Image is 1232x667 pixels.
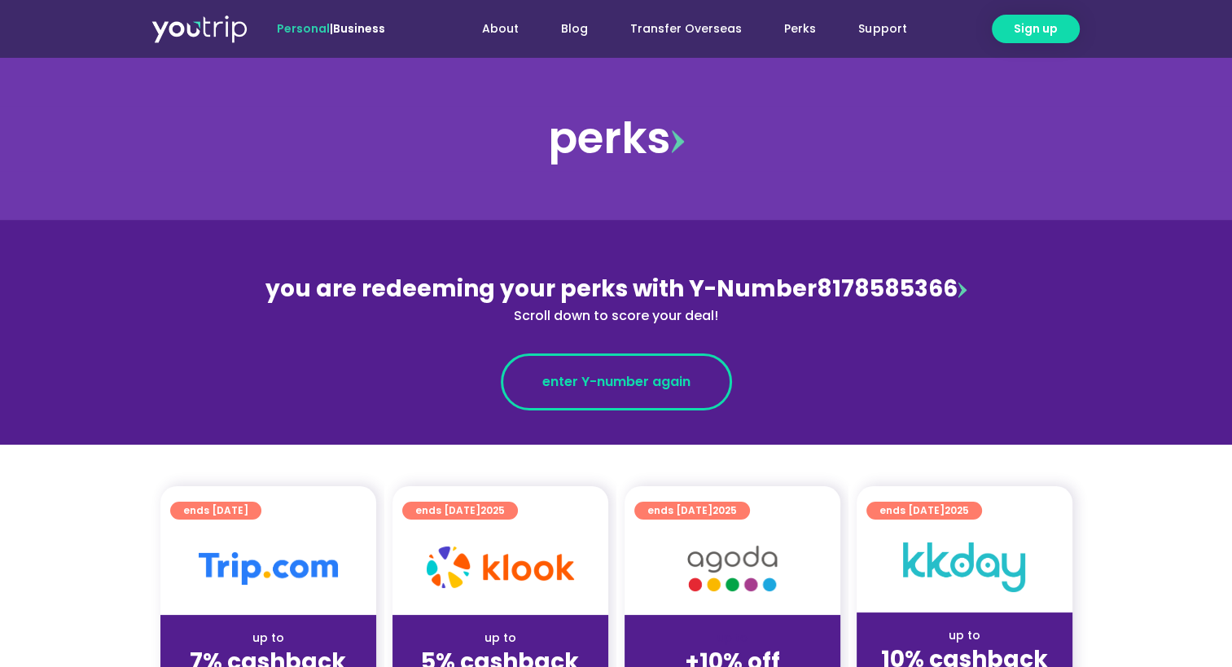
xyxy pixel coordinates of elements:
[183,502,248,520] span: ends [DATE]
[634,502,750,520] a: ends [DATE]2025
[501,353,732,410] a: enter Y-number again
[542,372,691,392] span: enter Y-number again
[406,630,595,647] div: up to
[879,502,969,520] span: ends [DATE]
[461,14,540,44] a: About
[647,502,737,520] span: ends [DATE]
[945,503,969,517] span: 2025
[712,503,737,517] span: 2025
[415,502,505,520] span: ends [DATE]
[717,630,748,646] span: up to
[540,14,609,44] a: Blog
[263,272,970,326] div: 8178585366
[837,14,927,44] a: Support
[277,20,330,37] span: Personal
[992,15,1080,43] a: Sign up
[265,273,817,305] span: you are redeeming your perks with Y-Number
[263,306,970,326] div: Scroll down to score your deal!
[763,14,837,44] a: Perks
[1014,20,1058,37] span: Sign up
[402,502,518,520] a: ends [DATE]2025
[333,20,385,37] a: Business
[609,14,763,44] a: Transfer Overseas
[170,502,261,520] a: ends [DATE]
[480,503,505,517] span: 2025
[277,20,385,37] span: |
[866,502,982,520] a: ends [DATE]2025
[173,630,363,647] div: up to
[429,14,927,44] nav: Menu
[870,627,1059,644] div: up to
